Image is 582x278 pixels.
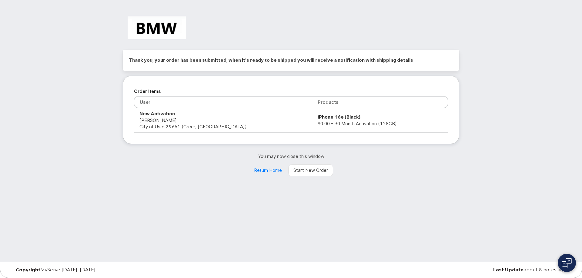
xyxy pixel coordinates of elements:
strong: New Activation [139,111,175,116]
th: User [134,96,312,108]
td: $0.00 - 30 Month Activation (128GB) [312,108,448,132]
strong: Copyright [16,267,40,273]
img: BMW Manufacturing Co LLC [128,16,186,39]
th: Products [312,96,448,108]
strong: Last Update [493,267,523,273]
td: [PERSON_NAME] City of Use: 29651 (Greer, [GEOGRAPHIC_DATA]) [134,108,312,132]
img: Open chat [562,258,572,268]
a: Return Home [249,164,287,176]
div: about 6 hours ago [384,267,571,272]
h2: Order Items [134,87,448,96]
strong: iPhone 16e (Black) [318,114,361,120]
div: MyServe [DATE]–[DATE] [11,267,198,272]
p: You may now close this window [123,153,459,159]
h2: Thank you, your order has been submitted, when it's ready to be shipped you will receive a notifi... [129,56,453,65]
a: Start New Order [288,164,333,176]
